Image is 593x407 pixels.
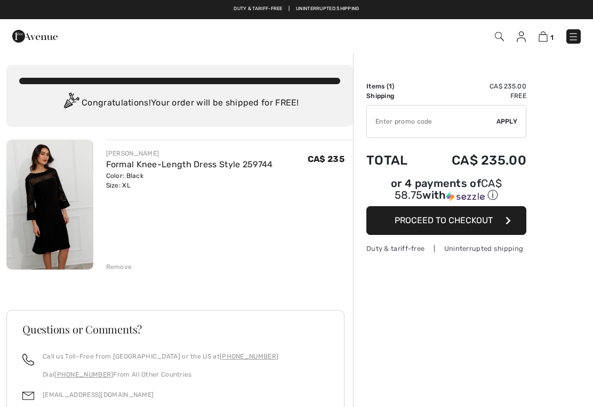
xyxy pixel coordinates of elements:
div: [PERSON_NAME] [106,149,273,158]
div: Color: Black Size: XL [106,171,273,190]
img: 1ère Avenue [12,26,58,47]
div: Duty & tariff-free | Uninterrupted shipping [366,243,526,254]
img: Sezzle [446,192,485,201]
h3: Questions or Comments? [22,324,328,335]
span: CA$ 235 [308,154,344,164]
img: Formal Knee-Length Dress Style 259744 [6,140,93,270]
div: Congratulations! Your order will be shipped for FREE! [19,93,340,114]
a: 1 [539,30,554,43]
img: call [22,354,34,365]
img: My Info [517,31,526,42]
span: Apply [496,117,518,126]
p: Call us Toll-Free from [GEOGRAPHIC_DATA] or the US at [43,352,278,361]
td: Free [423,91,526,101]
a: Formal Knee-Length Dress Style 259744 [106,159,273,169]
a: [EMAIL_ADDRESS][DOMAIN_NAME] [43,391,154,398]
td: Total [366,142,423,178]
button: Proceed to Checkout [366,206,526,235]
td: Items ( ) [366,82,423,91]
div: or 4 payments ofCA$ 58.75withSezzle Click to learn more about Sezzle [366,178,526,206]
input: Promo code [367,105,496,137]
div: Remove [106,262,132,272]
td: Shipping [366,91,423,101]
a: [PHONE_NUMBER] [220,353,278,360]
span: 1 [389,83,392,90]
td: CA$ 235.00 [423,82,526,91]
td: CA$ 235.00 [423,142,526,178]
img: Menu [568,31,579,42]
a: [PHONE_NUMBER] [54,371,113,378]
p: Dial From All Other Countries [43,370,278,379]
img: Shopping Bag [539,31,548,42]
a: 1ère Avenue [12,30,58,40]
img: Congratulation2.svg [60,93,82,114]
img: email [22,390,34,402]
div: or 4 payments of with [366,178,526,202]
span: 1 [550,34,554,42]
img: Search [495,32,504,41]
span: CA$ 58.75 [395,177,502,201]
span: Proceed to Checkout [395,215,493,225]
